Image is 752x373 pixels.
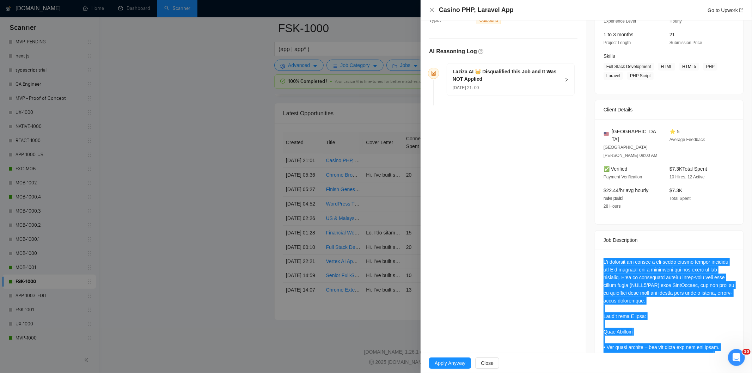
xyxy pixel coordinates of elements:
h5: AI Reasoning Log [429,47,477,56]
h5: Laziza AI 👑 Disqualified this Job and It Was NOT Applied [453,68,560,83]
button: Close [475,357,499,369]
span: Project Length [604,40,631,45]
span: ⭐ 5 [670,129,680,134]
img: 🇺🇸 [604,132,609,136]
span: HTML [658,63,675,71]
span: Skills [604,53,615,59]
span: robot [431,71,436,76]
span: [DATE] 21: 00 [453,85,479,90]
span: [GEOGRAPHIC_DATA][PERSON_NAME] 08:00 AM [604,145,658,158]
a: Go to Upworkexport [708,7,744,13]
span: right [564,78,569,82]
span: Laravel [604,72,623,80]
span: Outbound [477,17,501,24]
span: export [739,8,744,12]
span: $22.44/hr avg hourly rate paid [604,188,649,201]
span: 28 Hours [604,204,621,209]
span: Hourly [670,19,682,24]
button: Apply Anyway [429,357,471,369]
span: 21 [670,32,675,37]
span: 10 [742,349,751,355]
span: PHP Script [627,72,653,80]
span: ✅ Verified [604,166,628,172]
span: Apply Anyway [435,359,465,367]
iframe: Intercom live chat [728,349,745,366]
button: Close [429,7,435,13]
span: $7.3K [670,188,683,193]
span: Submission Price [670,40,702,45]
span: Total Spent [670,196,691,201]
span: Full Stack Development [604,63,654,71]
span: Experience Level [604,19,636,24]
div: Client Details [604,100,735,119]
span: close [429,7,435,13]
span: Average Feedback [670,137,705,142]
span: Payment Verification [604,175,642,179]
span: 10 Hires, 12 Active [670,175,705,179]
div: Job Description [604,231,735,250]
span: [GEOGRAPHIC_DATA] [612,128,658,143]
span: Close [481,359,494,367]
span: HTML5 [679,63,699,71]
h4: Casino PHP, Laravel App [439,6,514,14]
span: $7.3K Total Spent [670,166,707,172]
span: question-circle [478,49,483,54]
span: 1 to 3 months [604,32,634,37]
span: PHP [703,63,718,71]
